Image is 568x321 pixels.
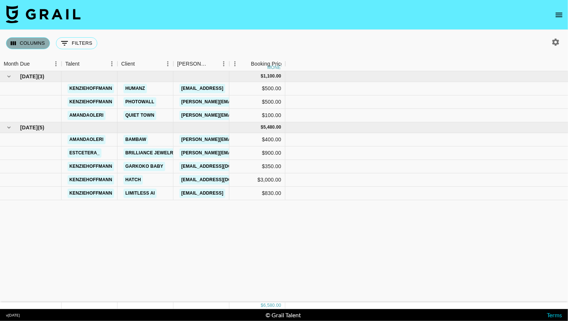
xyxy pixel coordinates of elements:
div: $ [261,73,263,79]
div: $100.00 [229,109,285,122]
button: Menu [162,58,173,69]
a: BamBaw [123,135,148,144]
div: $350.00 [229,160,285,173]
a: kenziehoffmann [68,175,114,185]
button: Menu [50,58,62,69]
div: $500.00 [229,82,285,95]
a: amandaoleri [68,111,106,120]
button: Sort [79,59,90,69]
span: [DATE] [20,124,38,131]
a: [EMAIL_ADDRESS] [179,84,225,93]
div: v [DATE] [6,313,20,318]
button: Menu [218,58,229,69]
div: Client [117,57,173,71]
a: Hatch [123,175,143,185]
button: hide children [4,71,14,82]
a: kenziehoffmann [68,162,114,171]
div: [PERSON_NAME] [177,57,208,71]
span: [DATE] [20,73,38,80]
div: 5,480.00 [263,124,281,130]
button: Sort [208,59,218,69]
button: Sort [30,59,40,69]
a: [EMAIL_ADDRESS] [179,189,225,198]
div: Booking Price [251,57,284,71]
img: Grail Talent [6,5,81,23]
a: [PERSON_NAME][EMAIL_ADDRESS][DOMAIN_NAME] [179,135,301,144]
a: Limitless AI [123,189,157,198]
a: [PERSON_NAME][EMAIL_ADDRESS][DOMAIN_NAME] [179,111,301,120]
button: Menu [106,58,117,69]
span: ( 3 ) [38,73,44,80]
a: Terms [547,311,562,318]
a: PhotoWall [123,97,156,107]
span: ( 5 ) [38,124,44,131]
a: kenziehoffmann [68,84,114,93]
div: 1,100.00 [263,73,281,79]
a: estcetera_ [68,148,101,158]
button: open drawer [552,7,567,22]
div: Month Due [4,57,30,71]
a: Humanz [123,84,147,93]
div: Booker [173,57,229,71]
a: [EMAIL_ADDRESS][DOMAIN_NAME] [179,162,263,171]
div: $900.00 [229,147,285,160]
button: Sort [241,59,251,69]
a: [PERSON_NAME][EMAIL_ADDRESS][PERSON_NAME][DOMAIN_NAME] [179,148,339,158]
div: $ [261,302,263,309]
a: kenziehoffmann [68,189,114,198]
a: [PERSON_NAME][EMAIL_ADDRESS][DOMAIN_NAME] [179,97,301,107]
a: Garkoko Baby [123,162,165,171]
div: $500.00 [229,95,285,109]
div: © Grail Talent [266,311,301,319]
a: kenziehoffmann [68,97,114,107]
a: [EMAIL_ADDRESS][DOMAIN_NAME] [179,175,263,185]
div: $3,000.00 [229,173,285,187]
button: Show filters [56,37,97,49]
button: Menu [229,58,241,69]
div: money [267,65,284,70]
a: Quiet Town [123,111,156,120]
button: Select columns [6,37,50,49]
div: Talent [62,57,117,71]
div: Client [121,57,135,71]
a: Brilliance Jewelry [123,148,178,158]
div: $830.00 [229,187,285,200]
div: $400.00 [229,133,285,147]
button: hide children [4,122,14,133]
div: 6,580.00 [263,302,281,309]
button: Sort [135,59,145,69]
div: $ [261,124,263,130]
a: amandaoleri [68,135,106,144]
div: Talent [65,57,79,71]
